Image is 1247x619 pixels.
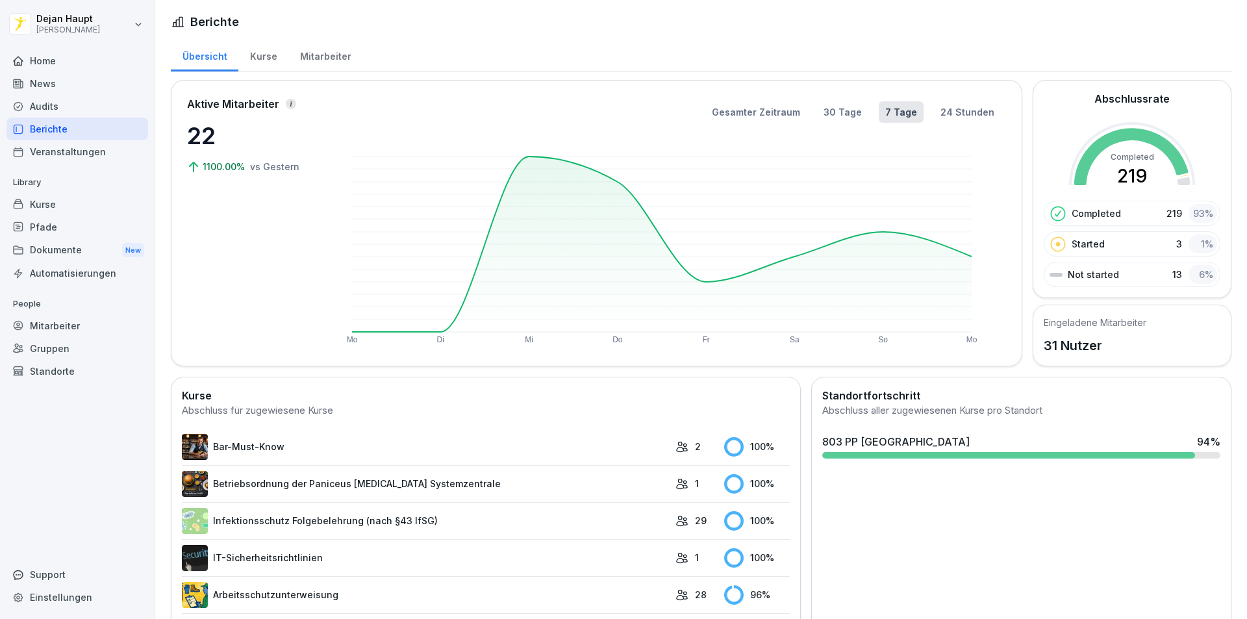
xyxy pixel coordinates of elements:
[724,585,790,605] div: 96 %
[347,335,358,344] text: Mo
[182,471,208,497] img: erelp9ks1mghlbfzfpgfvnw0.png
[790,335,800,344] text: Sa
[966,335,977,344] text: Mo
[6,586,148,609] a: Einstellungen
[36,14,100,25] p: Dejan Haupt
[1044,316,1146,329] h5: Eingeladene Mitarbeiter
[1166,207,1182,220] p: 219
[525,335,533,344] text: Mi
[182,403,790,418] div: Abschluss für zugewiesene Kurse
[1068,268,1119,281] p: Not started
[6,140,148,163] a: Veranstaltungen
[182,582,669,608] a: Arbeitsschutzunterweisung
[822,388,1220,403] h2: Standortfortschritt
[182,434,669,460] a: Bar-Must-Know
[822,403,1220,418] div: Abschluss aller zugewiesenen Kurse pro Standort
[190,13,239,31] h1: Berichte
[724,474,790,494] div: 100 %
[182,388,790,403] h2: Kurse
[250,160,299,173] p: vs Gestern
[934,101,1001,123] button: 24 Stunden
[612,335,623,344] text: Do
[182,471,669,497] a: Betriebsordnung der Paniceus [MEDICAL_DATA] Systemzentrale
[724,437,790,457] div: 100 %
[6,172,148,193] p: Library
[6,238,148,262] a: DokumenteNew
[6,118,148,140] a: Berichte
[1072,237,1105,251] p: Started
[6,193,148,216] a: Kurse
[182,582,208,608] img: bgsrfyvhdm6180ponve2jajk.png
[1172,268,1182,281] p: 13
[182,545,669,571] a: IT-Sicherheitsrichtlinien
[1072,207,1121,220] p: Completed
[695,514,707,527] p: 29
[122,243,144,258] div: New
[6,72,148,95] a: News
[6,314,148,337] a: Mitarbeiter
[817,101,868,123] button: 30 Tage
[6,238,148,262] div: Dokumente
[695,588,707,601] p: 28
[695,440,701,453] p: 2
[705,101,807,123] button: Gesamter Zeitraum
[437,335,444,344] text: Di
[6,95,148,118] a: Audits
[182,508,669,534] a: Infektionsschutz Folgebelehrung (nach §43 IfSG)
[6,360,148,383] a: Standorte
[879,101,924,123] button: 7 Tage
[724,548,790,568] div: 100 %
[6,216,148,238] a: Pfade
[1176,237,1182,251] p: 3
[182,545,208,571] img: msj3dytn6rmugecro9tfk5p0.png
[203,160,247,173] p: 1100.00%
[6,294,148,314] p: People
[702,335,709,344] text: Fr
[878,335,888,344] text: So
[1189,234,1217,253] div: 1 %
[6,563,148,586] div: Support
[1094,91,1170,107] h2: Abschlussrate
[288,38,362,71] a: Mitarbeiter
[1189,265,1217,284] div: 6 %
[1197,434,1220,449] div: 94 %
[187,96,279,112] p: Aktive Mitarbeiter
[817,429,1226,464] a: 803 PP [GEOGRAPHIC_DATA]94%
[724,511,790,531] div: 100 %
[36,25,100,34] p: [PERSON_NAME]
[182,508,208,534] img: tgff07aey9ahi6f4hltuk21p.png
[171,38,238,71] a: Übersicht
[695,551,699,564] p: 1
[6,262,148,284] a: Automatisierungen
[6,337,148,360] a: Gruppen
[187,118,317,153] p: 22
[822,434,970,449] div: 803 PP [GEOGRAPHIC_DATA]
[695,477,699,490] p: 1
[6,49,148,72] a: Home
[238,38,288,71] a: Kurse
[1044,336,1146,355] p: 31 Nutzer
[182,434,208,460] img: avw4yih0pjczq94wjribdn74.png
[1189,204,1217,223] div: 93 %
